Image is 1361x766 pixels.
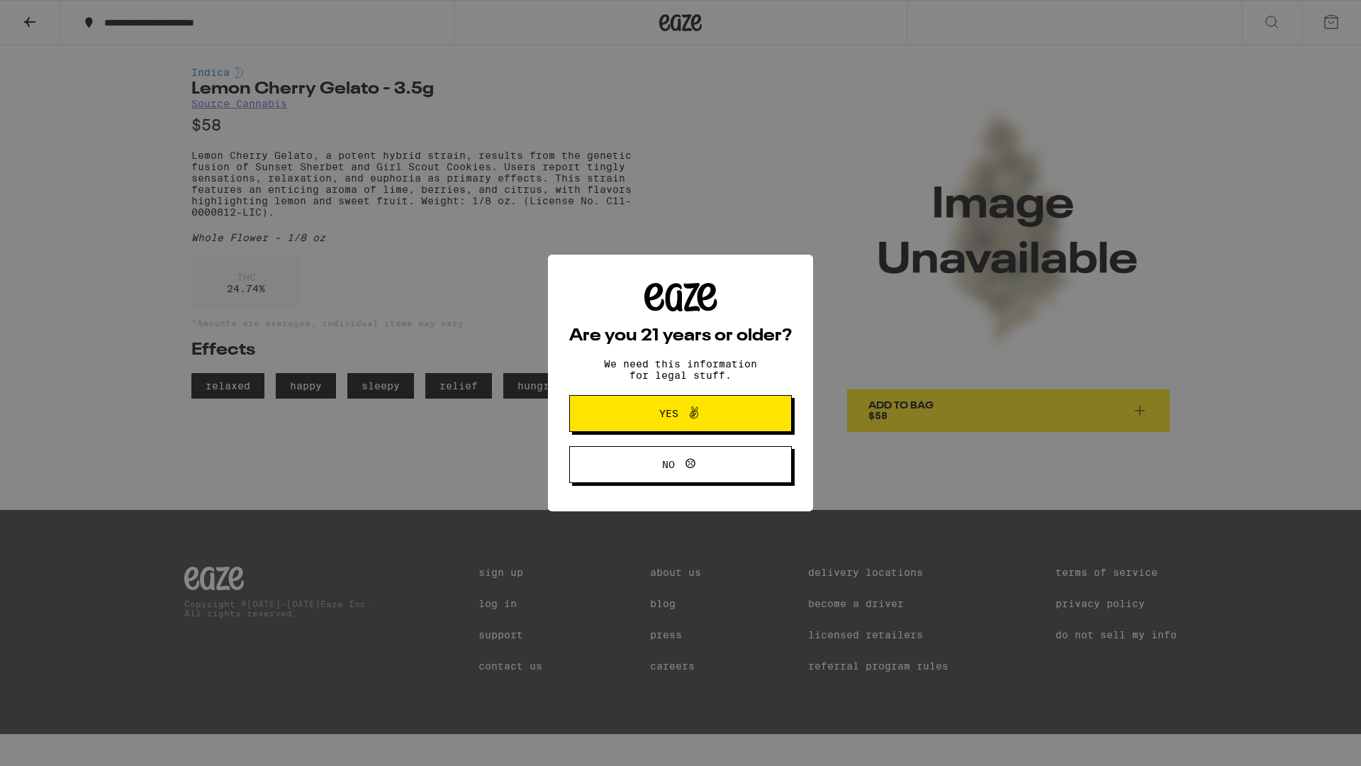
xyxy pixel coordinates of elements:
p: We need this information for legal stuff. [592,358,769,381]
span: Yes [659,409,678,418]
button: No [569,446,792,483]
span: No [662,460,675,470]
h2: Are you 21 years or older? [569,328,792,345]
button: Yes [569,395,792,432]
